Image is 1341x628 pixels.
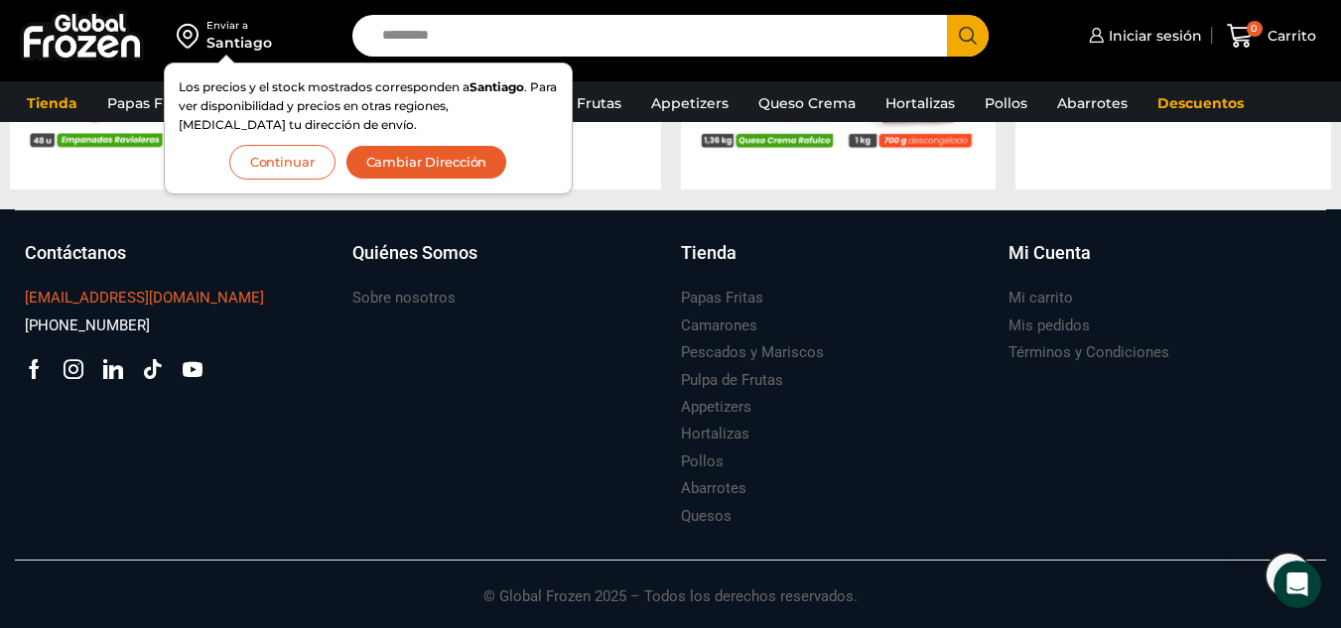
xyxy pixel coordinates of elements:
[1147,84,1254,122] a: Descuentos
[206,19,272,33] div: Enviar a
[1008,339,1169,366] a: Términos y Condiciones
[681,342,824,363] h3: Pescados y Mariscos
[352,288,456,309] h3: Sobre nosotros
[681,315,757,336] h3: Camarones
[229,145,335,180] button: Continuar
[17,84,87,122] a: Tienda
[681,240,989,286] a: Tienda
[947,15,989,57] button: Search button
[875,84,965,122] a: Hortalizas
[25,285,264,312] a: [EMAIL_ADDRESS][DOMAIN_NAME]
[352,240,477,266] h3: Quiénes Somos
[177,19,206,53] img: address-field-icon.svg
[681,424,749,444] h3: Hortalizas
[1047,84,1138,122] a: Abarrotes
[179,77,558,135] p: Los precios y el stock mostrados corresponden a . Para ver disponibilidad y precios en otras regi...
[1008,240,1091,266] h3: Mi Cuenta
[25,313,150,339] a: [PHONE_NUMBER]
[1008,315,1090,336] h3: Mis pedidos
[25,288,264,309] h3: [EMAIL_ADDRESS][DOMAIN_NAME]
[1263,26,1316,46] span: Carrito
[25,240,333,286] a: Contáctanos
[1008,285,1073,312] a: Mi carrito
[1008,342,1169,363] h3: Términos y Condiciones
[681,313,757,339] a: Camarones
[641,84,738,122] a: Appetizers
[97,84,203,122] a: Papas Fritas
[1008,240,1316,286] a: Mi Cuenta
[1008,313,1090,339] a: Mis pedidos
[681,506,732,527] h3: Quesos
[352,285,456,312] a: Sobre nosotros
[1274,561,1321,608] iframe: Intercom live chat
[681,394,751,421] a: Appetizers
[681,288,763,309] h3: Papas Fritas
[681,397,751,418] h3: Appetizers
[681,339,824,366] a: Pescados y Mariscos
[681,240,737,266] h3: Tienda
[25,315,150,336] h3: [PHONE_NUMBER]
[25,240,126,266] h3: Contáctanos
[975,84,1037,122] a: Pollos
[681,421,749,447] a: Hortalizas
[681,448,724,475] a: Pollos
[1084,16,1202,56] a: Iniciar sesión
[1222,13,1321,60] a: 0 Carrito
[345,145,508,180] button: Cambiar Dirección
[1104,26,1202,46] span: Iniciar sesión
[681,451,724,472] h3: Pollos
[681,285,763,312] a: Papas Fritas
[1247,21,1263,37] span: 0
[748,84,866,122] a: Queso Crema
[1008,288,1073,309] h3: Mi carrito
[469,79,524,94] strong: Santiago
[15,561,1326,608] p: © Global Frozen 2025 – Todos los derechos reservados.
[681,370,783,391] h3: Pulpa de Frutas
[681,503,732,530] a: Quesos
[206,33,272,53] div: Santiago
[352,240,660,286] a: Quiénes Somos
[681,475,746,502] a: Abarrotes
[681,367,783,394] a: Pulpa de Frutas
[681,478,746,499] h3: Abarrotes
